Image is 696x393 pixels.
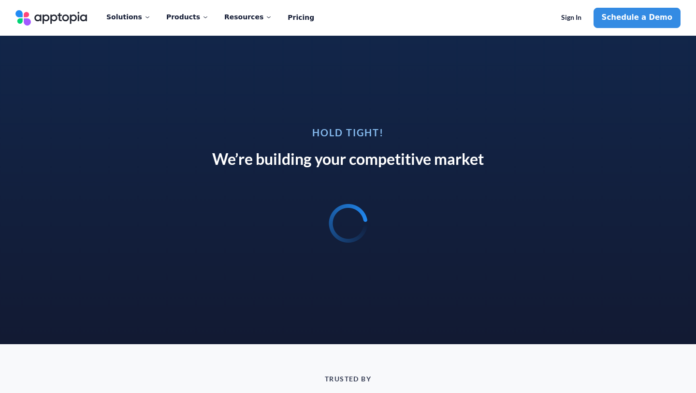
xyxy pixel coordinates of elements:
a: Pricing [288,8,314,28]
h2: We’re building your competitive market [212,149,484,169]
div: Solutions [106,7,151,27]
span: Sign In [561,14,581,22]
a: Sign In [553,8,590,28]
div: Products [166,7,209,27]
p: TRUSTED BY [58,375,638,383]
a: Schedule a Demo [594,8,681,28]
h3: Hold tight! [212,128,484,137]
div: Resources [224,7,272,27]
